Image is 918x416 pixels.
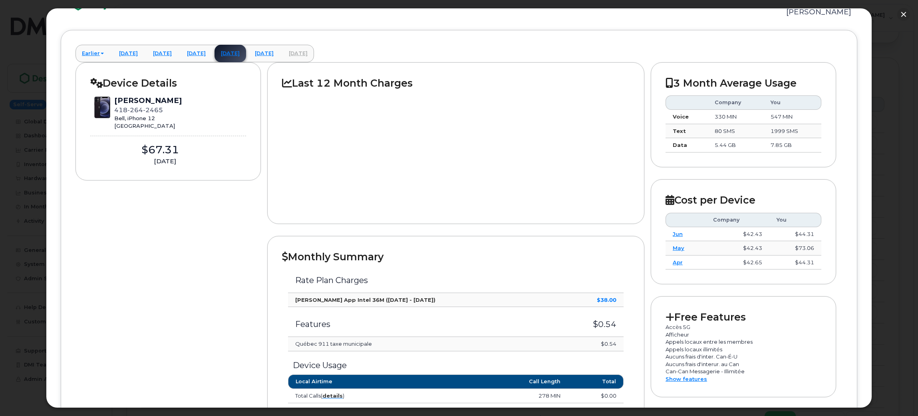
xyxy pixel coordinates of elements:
[706,256,769,270] td: $42.65
[288,374,428,389] th: Local Airtime
[568,374,624,389] th: Total
[666,353,821,361] p: Aucuns frais d'inter. Can-É-U
[321,392,344,399] span: ( )
[564,320,616,329] h3: $0.54
[143,106,163,114] span: 2465
[763,95,821,110] th: You
[322,392,343,399] a: details
[673,113,689,120] strong: Voice
[428,374,568,389] th: Call Length
[666,346,821,353] p: Appels locaux illimités
[707,124,764,139] td: 80 SMS
[666,368,821,375] p: Can-Can Messagerie - Illimitée
[114,106,163,114] span: 418
[568,389,624,403] td: $0.00
[295,276,616,285] h3: Rate Plan Charges
[763,138,821,153] td: 7.85 GB
[763,110,821,124] td: 547 MIN
[90,143,230,157] div: $67.31
[666,361,821,368] p: Aucuns frais d'interur. au Can
[288,337,558,351] td: Québec 911 taxe municipale
[707,110,764,124] td: 330 MIN
[666,331,821,339] p: Afficheur
[769,227,822,242] td: $44.31
[557,337,624,351] td: $0.54
[597,297,616,303] strong: $38.00
[428,389,568,403] td: 278 MIN
[673,142,687,148] strong: Data
[114,115,182,129] div: Bell, iPhone 12 [GEOGRAPHIC_DATA]
[707,138,764,153] td: 5.44 GB
[769,213,822,227] th: You
[666,194,821,206] h2: Cost per Device
[288,389,428,403] td: Total Calls
[282,251,630,263] h2: Monthly Summary
[673,128,686,134] strong: Text
[673,231,683,237] a: Jun
[666,338,821,346] p: Appels locaux entre les membres
[288,361,624,370] h3: Device Usage
[769,256,822,270] td: $44.31
[295,297,435,303] strong: [PERSON_NAME] App Intel 36M ([DATE] - [DATE])
[673,245,684,251] a: May
[706,227,769,242] td: $42.43
[90,157,240,166] div: [DATE]
[295,320,550,329] h3: Features
[707,95,764,110] th: Company
[114,95,182,106] div: [PERSON_NAME]
[666,323,821,331] p: Accès 5G
[763,124,821,139] td: 1999 SMS
[127,106,143,114] span: 264
[769,241,822,256] td: $73.06
[666,311,821,323] h2: Free Features
[706,241,769,256] td: $42.43
[666,376,707,382] a: Show features
[706,213,769,227] th: Company
[673,259,683,265] a: Apr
